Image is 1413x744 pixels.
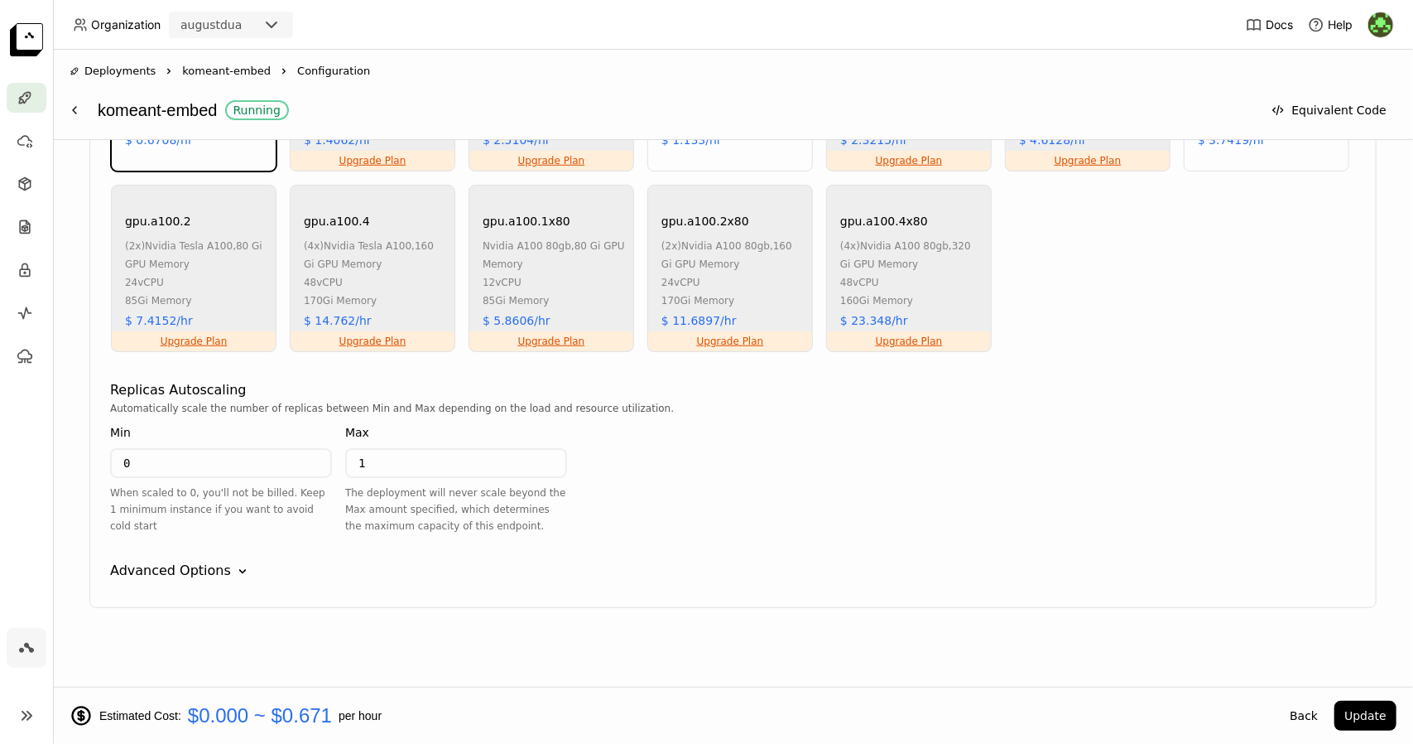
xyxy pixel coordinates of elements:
[483,212,570,230] div: gpu.a100.1x80
[661,292,804,310] div: 170Gi Memory
[111,185,276,352] div: Upgrade Plangpu.a100.2(2x)nvidia tesla a100,80 Gi GPU Memory24vCPU85Gi Memory$ 7.4152/hr
[110,561,231,581] div: Advanced Options
[1280,701,1328,731] button: Back
[518,154,585,167] a: Upgrade Plan
[1368,12,1393,37] img: August Dua
[483,273,625,292] div: 12 vCPU
[840,212,928,230] div: gpu.a100.4x80
[469,185,634,352] div: Upgrade Plangpu.a100.1x80nvidia a100 80gb,80 Gi GPU Memory12vCPU85Gi Memory$ 5.8606/hr
[84,63,156,80] span: Deployments
[162,65,175,78] svg: Right
[110,485,332,534] div: When scaled to 0, you'll not be billed. Keep 1 minimum instance if you want to avoid cold start
[840,273,983,292] div: 48 vCPU
[110,380,247,400] div: Replicas Autoscaling
[1198,131,1266,149] div: $ 3.7419/hr
[876,154,943,167] a: Upgrade Plan
[110,400,1356,417] div: Automatically scale the number of replicas between Min and Max depending on the load and resource...
[182,63,271,80] span: komeant-embed
[304,312,372,330] div: $ 14.762/hr
[98,94,1253,126] div: komeant-embed
[1055,154,1122,167] a: Upgrade Plan
[345,485,567,534] div: The deployment will never scale beyond the Max amount specified, which determines the maximum cap...
[125,131,193,149] div: $ 0.6708/hr
[277,65,291,78] svg: Right
[180,17,242,33] div: augustdua
[1334,701,1396,731] button: Update
[661,131,722,149] div: $ 1.133/hr
[840,131,908,149] div: $ 2.3215/hr
[518,335,585,348] a: Upgrade Plan
[1266,17,1293,32] span: Docs
[145,240,233,252] span: nvidia tesla a100
[840,237,983,273] div: (4x) , 320 Gi GPU Memory
[661,273,804,292] div: 24 vCPU
[304,237,446,273] div: (4x) , 160 Gi GPU Memory
[647,185,813,352] div: Upgrade Plangpu.a100.2x80(2x)nvidia a100 80gb,160 Gi GPU Memory24vCPU170Gi Memory$ 11.6897/hr
[345,423,369,442] div: Max
[70,63,1396,80] nav: Breadcrumbs navigation
[1262,95,1396,125] button: Equivalent Code
[304,292,446,310] div: 170Gi Memory
[661,212,749,230] div: gpu.a100.2x80
[324,240,411,252] span: nvidia tesla a100
[125,292,267,310] div: 85Gi Memory
[188,704,332,727] span: $0.000 ~ $0.671
[243,17,245,34] input: Selected augustdua.
[339,335,406,348] a: Upgrade Plan
[661,237,804,273] div: (2x) , 160 Gi GPU Memory
[840,312,908,330] div: $ 23.348/hr
[860,240,949,252] span: nvidia a100 80gb
[681,240,770,252] span: nvidia a100 80gb
[483,237,625,273] div: , 80 Gi GPU Memory
[70,63,156,80] div: Deployments
[161,335,228,348] a: Upgrade Plan
[110,561,1356,581] div: Advanced Options
[110,423,131,442] div: Min
[483,312,550,330] div: $ 5.8606/hr
[1019,131,1087,149] div: $ 4.6128/hr
[483,240,571,252] span: nvidia a100 80gb
[125,273,267,292] div: 24 vCPU
[1246,17,1293,33] a: Docs
[304,212,370,230] div: gpu.a100.4
[234,563,251,580] svg: Down
[290,185,455,352] div: Upgrade Plangpu.a100.4(4x)nvidia tesla a100,160 Gi GPU Memory48vCPU170Gi Memory$ 14.762/hr
[70,704,1273,727] div: Estimated Cost: per hour
[483,131,550,149] div: $ 2.5104/hr
[1328,17,1353,32] span: Help
[233,104,281,117] div: Running
[661,312,737,330] div: $ 11.6897/hr
[876,335,943,348] a: Upgrade Plan
[304,273,446,292] div: 48 vCPU
[125,312,193,330] div: $ 7.4152/hr
[125,237,267,273] div: (2x) , 80 Gi GPU Memory
[91,17,161,32] span: Organization
[10,23,43,56] img: logo
[483,292,625,310] div: 85Gi Memory
[125,212,191,230] div: gpu.a100.2
[339,154,406,167] a: Upgrade Plan
[840,292,983,310] div: 160Gi Memory
[697,335,764,348] a: Upgrade Plan
[1308,17,1353,33] div: Help
[304,131,372,149] div: $ 1.4062/hr
[297,63,370,80] span: Configuration
[826,185,992,352] div: Upgrade Plangpu.a100.4x80(4x)nvidia a100 80gb,320 Gi GPU Memory48vCPU160Gi Memory$ 23.348/hr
